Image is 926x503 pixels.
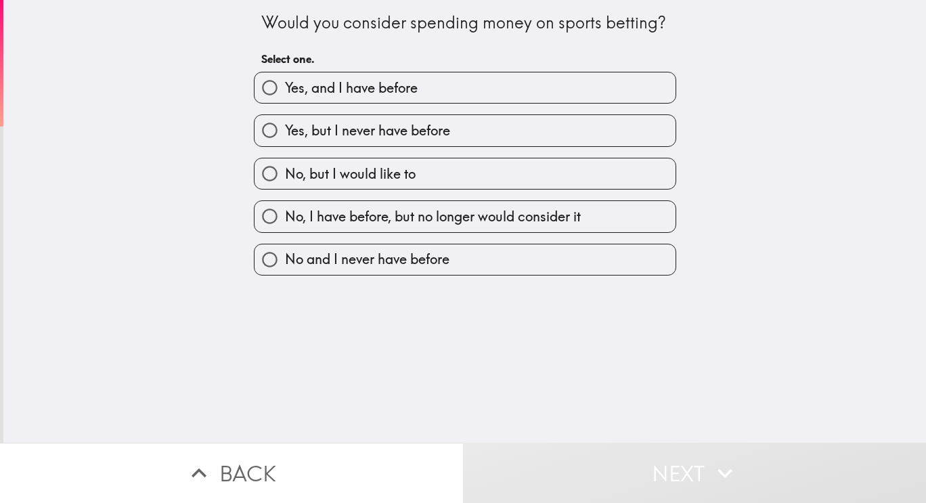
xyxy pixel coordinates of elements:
span: Yes, and I have before [285,79,418,97]
button: No, but I would like to [255,158,676,189]
span: No and I never have before [285,250,449,269]
button: No, I have before, but no longer would consider it [255,201,676,232]
span: Yes, but I never have before [285,121,450,140]
h6: Select one. [261,51,669,66]
button: Yes, and I have before [255,72,676,103]
button: No and I never have before [255,244,676,275]
span: No, but I would like to [285,165,416,183]
button: Next [463,443,926,503]
button: Yes, but I never have before [255,115,676,146]
div: Would you consider spending money on sports betting? [261,12,669,35]
span: No, I have before, but no longer would consider it [285,207,581,226]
